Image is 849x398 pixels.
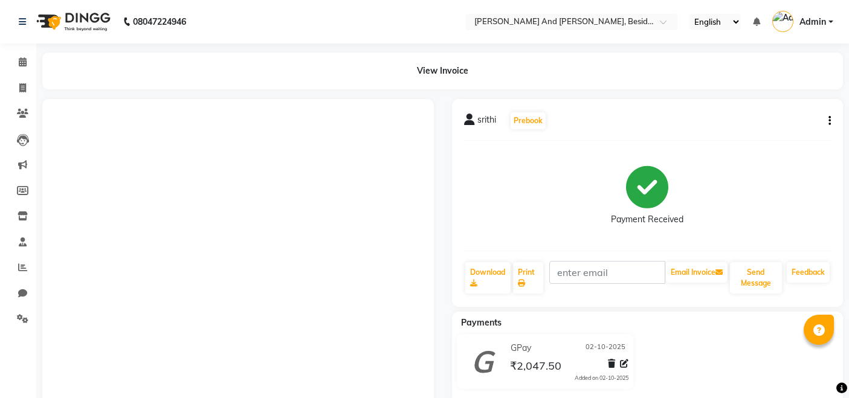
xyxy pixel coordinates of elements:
iframe: chat widget [798,350,837,386]
div: View Invoice [42,53,843,89]
div: Added on 02-10-2025 [575,374,628,382]
button: Send Message [730,262,782,294]
img: logo [31,5,114,39]
img: Admin [772,11,793,32]
span: GPay [511,342,531,355]
b: 08047224946 [133,5,186,39]
a: Print [513,262,543,294]
span: ₹2,047.50 [510,359,561,376]
a: Feedback [787,262,830,283]
button: Prebook [511,112,546,129]
input: enter email [549,261,665,284]
span: srithi [477,114,496,130]
span: Admin [799,16,826,28]
span: 02-10-2025 [586,342,625,355]
div: Payment Received [611,213,683,226]
button: Email Invoice [666,262,728,283]
span: Payments [461,317,502,328]
a: Download [465,262,511,294]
